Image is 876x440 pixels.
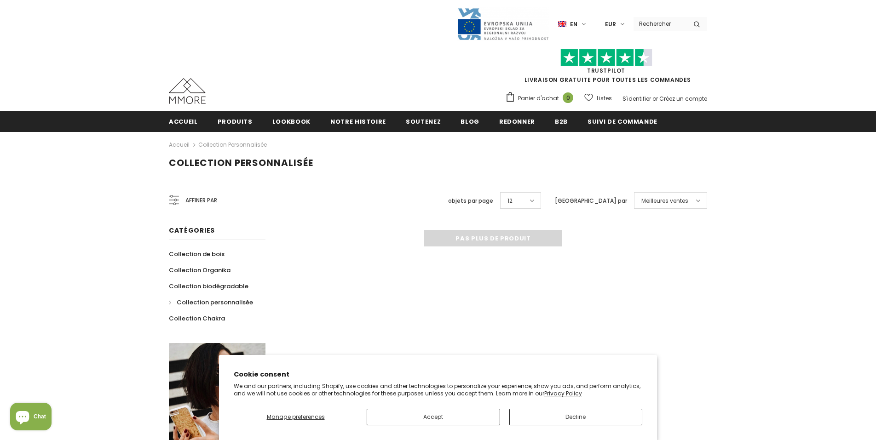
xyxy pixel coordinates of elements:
[588,117,657,126] span: Suivi de commande
[7,403,54,433] inbox-online-store-chat: Shopify online store chat
[169,78,206,104] img: Cas MMORE
[169,294,253,310] a: Collection personnalisée
[169,117,198,126] span: Accueil
[555,117,568,126] span: B2B
[177,298,253,307] span: Collection personnalisée
[518,94,559,103] span: Panier d'achat
[169,266,231,274] span: Collection Organika
[272,111,311,131] a: Lookbook
[505,53,707,84] span: LIVRAISON GRATUITE POUR TOUTES LES COMMANDES
[330,111,386,131] a: Notre histoire
[560,49,652,67] img: Faites confiance aux étoiles pilotes
[169,139,190,150] a: Accueil
[461,111,479,131] a: Blog
[272,117,311,126] span: Lookbook
[169,314,225,323] span: Collection Chakra
[652,95,658,103] span: or
[584,90,612,106] a: Listes
[587,67,625,74] a: TrustPilot
[555,196,627,206] label: [GEOGRAPHIC_DATA] par
[218,117,253,126] span: Produits
[544,389,582,397] a: Privacy Policy
[169,278,248,294] a: Collection biodégradable
[570,20,577,29] span: en
[622,95,651,103] a: S'identifier
[234,383,642,397] p: We and our partners, including Shopify, use cookies and other technologies to personalize your ex...
[234,409,357,425] button: Manage preferences
[457,20,549,28] a: Javni Razpis
[169,250,225,258] span: Collection de bois
[218,111,253,131] a: Produits
[169,310,225,326] a: Collection Chakra
[509,409,643,425] button: Decline
[507,196,513,206] span: 12
[267,413,325,421] span: Manage preferences
[169,226,215,235] span: Catégories
[461,117,479,126] span: Blog
[169,262,231,278] a: Collection Organika
[605,20,616,29] span: EUR
[555,111,568,131] a: B2B
[634,17,686,30] input: Search Site
[641,196,688,206] span: Meilleures ventes
[169,156,313,169] span: Collection personnalisée
[169,111,198,131] a: Accueil
[367,409,500,425] button: Accept
[330,117,386,126] span: Notre histoire
[185,195,217,206] span: Affiner par
[597,94,612,103] span: Listes
[659,95,707,103] a: Créez un compte
[198,141,267,149] a: Collection personnalisée
[169,282,248,291] span: Collection biodégradable
[558,20,566,28] img: i-lang-1.png
[169,246,225,262] a: Collection de bois
[234,370,642,379] h2: Cookie consent
[499,117,535,126] span: Redonner
[588,111,657,131] a: Suivi de commande
[448,196,493,206] label: objets par page
[457,7,549,41] img: Javni Razpis
[505,91,578,105] a: Panier d'achat 0
[499,111,535,131] a: Redonner
[406,117,441,126] span: soutenez
[563,92,573,103] span: 0
[406,111,441,131] a: soutenez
